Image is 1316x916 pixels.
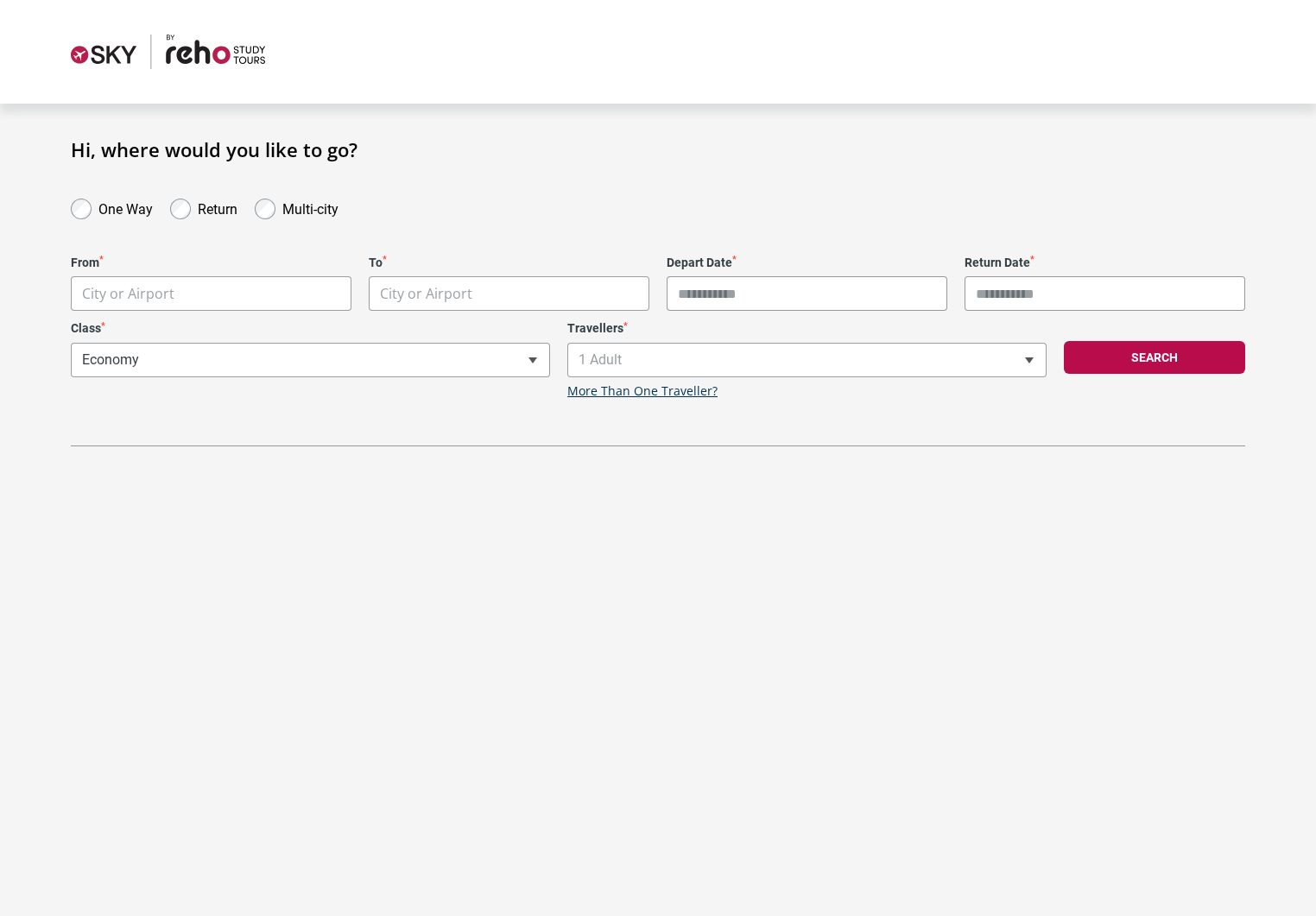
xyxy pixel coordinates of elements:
span: City or Airport [82,284,174,303]
label: Multi-city [282,197,338,218]
span: 1 Adult [567,343,1047,377]
span: Economy [71,343,550,377]
label: To [369,256,649,270]
span: City or Airport [380,284,472,303]
label: Class [71,321,550,336]
label: From [71,256,351,270]
label: Depart Date [667,256,947,270]
label: Return Date [965,256,1245,270]
label: One Way [98,197,153,218]
label: Return [198,197,237,218]
span: 1 Adult [568,344,1046,376]
span: City or Airport [71,276,351,311]
span: City or Airport [72,277,351,311]
a: More Than One Traveller? [567,384,718,399]
span: Economy [72,344,549,376]
h1: Hi, where would you like to go? [71,138,1245,161]
label: Travellers [567,321,1047,336]
span: City or Airport [369,276,649,311]
span: City or Airport [370,277,649,311]
button: Search [1064,341,1245,374]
